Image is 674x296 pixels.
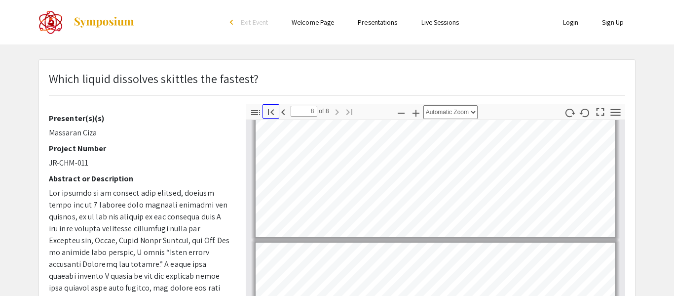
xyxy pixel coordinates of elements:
button: Previous Page [275,104,292,119]
button: Go to First Page [262,104,279,119]
a: Login [563,18,579,27]
button: Switch to Presentation Mode [592,104,609,118]
button: Next Page [329,104,345,119]
span: of 8 [317,106,329,117]
p: JR-CHM-011 [49,157,231,169]
button: Go to Last Page [341,104,358,119]
select: Zoom [423,105,478,119]
a: Presentations [358,18,397,27]
button: Rotate Counterclockwise [577,105,594,120]
button: Zoom Out [393,105,410,120]
button: Tools [607,105,624,120]
p: Massaran Ciza [49,127,231,139]
button: Rotate Clockwise [562,105,578,120]
h2: Project Number [49,144,231,153]
div: Page 7 [251,30,620,242]
h2: Presenter(s)(s) [49,114,231,123]
a: Live Sessions [421,18,459,27]
a: The 2022 CoorsTek Denver Metro Regional Science and Engineering Fair [38,10,135,35]
span: Exit Event [241,18,268,27]
div: arrow_back_ios [230,19,236,25]
button: Toggle Sidebar [247,105,264,120]
p: Which liquid dissolves skittles the fastest? [49,70,259,87]
h2: Abstract or Description [49,174,231,183]
img: The 2022 CoorsTek Denver Metro Regional Science and Engineering Fair [38,10,63,35]
input: Page [291,106,317,117]
a: Sign Up [602,18,624,27]
img: Symposium by ForagerOne [73,16,135,28]
a: Welcome Page [292,18,334,27]
button: Zoom In [408,105,424,120]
